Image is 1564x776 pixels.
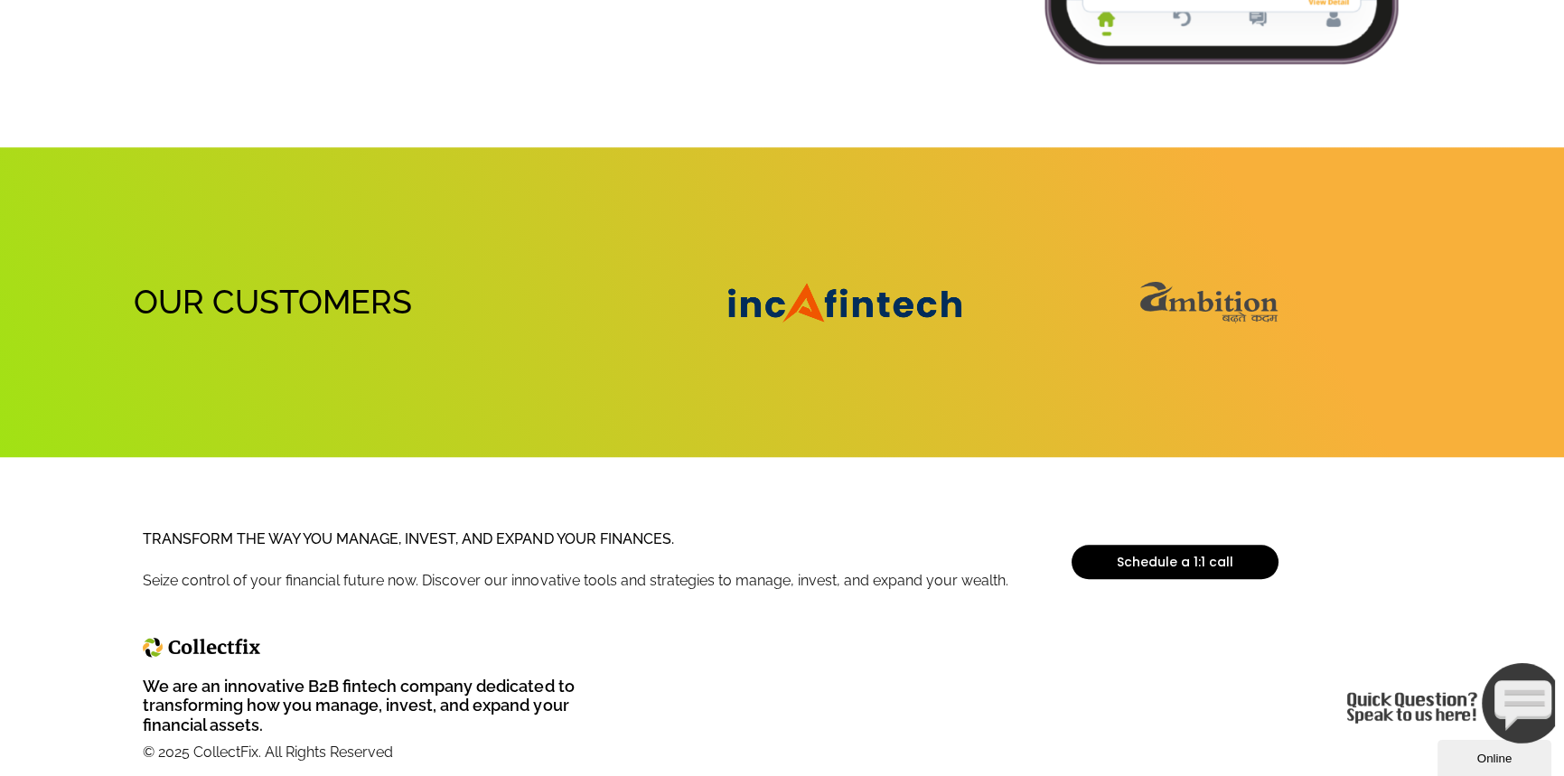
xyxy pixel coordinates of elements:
[143,568,1035,594] div: Seize control of your financial future now. Discover our innovative tools and strategies to manag...
[143,529,1035,549] h2: Transform the way you manage, invest, and expand your finances.
[134,279,510,324] h2: Our customers
[7,7,222,88] img: Chat attention grabber
[143,742,611,763] p: © 2025 CollectFix. All Rights Reserved
[1117,556,1233,568] span: Schedule a 1:1 call
[143,677,611,735] h3: We are an innovative B2B fintech company dedicated to transforming how you manage, invest, and ex...
[1340,656,1555,751] iframe: chat widget
[1438,736,1555,776] iframe: chat widget
[1072,545,1278,579] a: Schedule a 1:1 call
